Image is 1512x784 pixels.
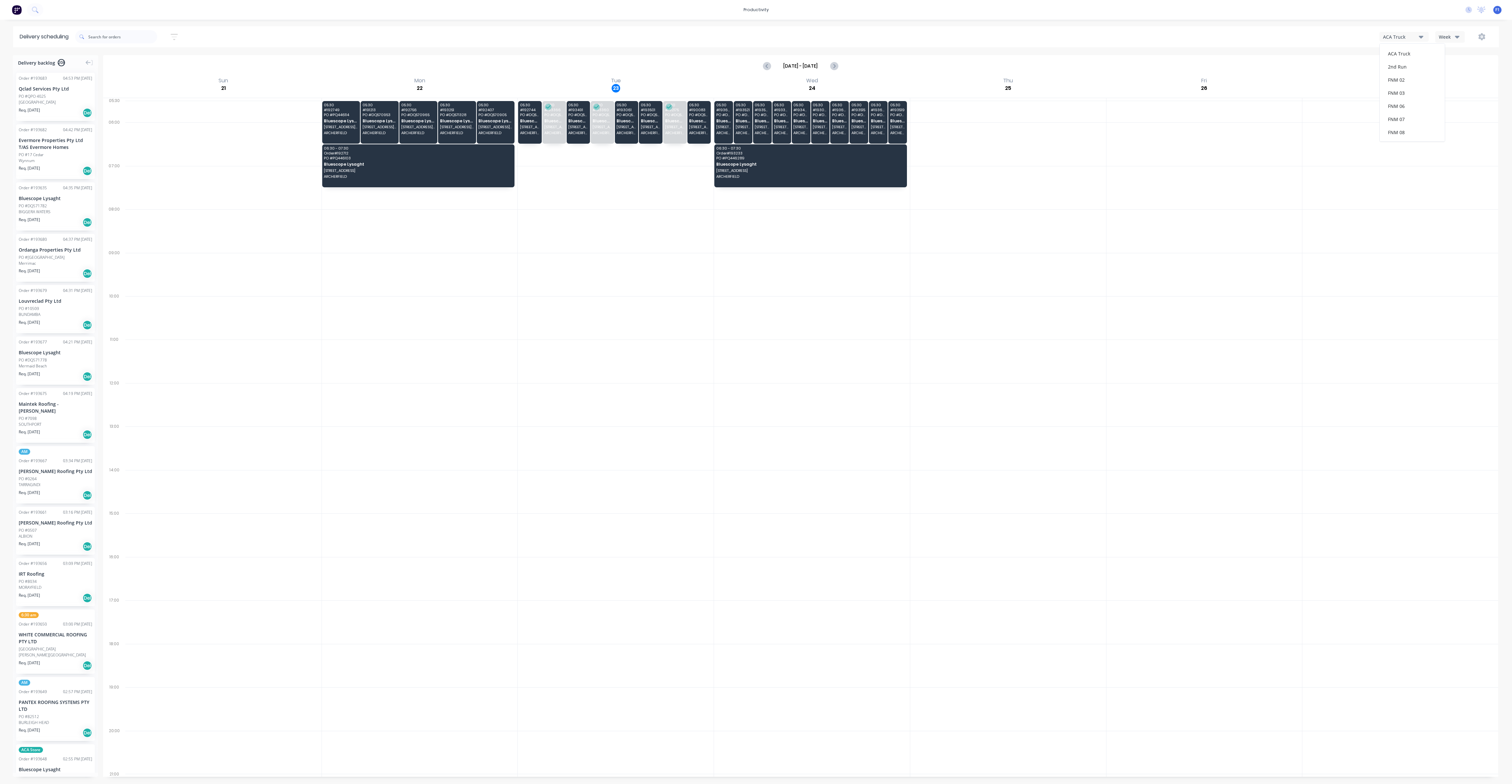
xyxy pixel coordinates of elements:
[813,119,828,123] span: Bluescope Lysaght
[1380,86,1445,99] div: FNM 03
[813,103,828,107] span: 05:30
[871,131,886,135] span: ARCHERFIELD
[19,449,30,455] span: AM
[609,77,623,84] div: Tue
[665,119,685,123] span: Bluescope Lysaght
[544,131,564,135] span: ARCHERFIELD
[19,458,47,464] div: Order # 193667
[520,103,540,107] span: 05:30
[832,103,847,107] span: 05:30
[19,519,92,526] div: [PERSON_NAME] Roofing Pty Ltd
[19,255,65,260] div: PO #[GEOGRAPHIC_DATA]
[103,118,125,162] div: 06:00
[103,336,125,379] div: 11:00
[890,119,905,123] span: Bluescope Lysaght
[755,108,769,112] span: # 193587
[324,169,511,173] span: [STREET_ADDRESS]
[641,119,661,123] span: Bluescope Lysaght
[217,77,230,84] div: Sun
[774,113,789,117] span: PO # DQ571514
[617,103,636,107] span: 05:30
[440,108,474,112] span: # 193251
[82,269,92,279] div: Del
[19,217,40,223] span: Req. [DATE]
[19,429,40,435] span: Req. [DATE]
[63,237,92,242] div: 04:37 PM [DATE]
[19,371,40,377] span: Req. [DATE]
[736,113,750,117] span: PO # DQ571662
[63,756,92,762] div: 02:55 PM [DATE]
[813,108,828,112] span: # 193087
[641,108,661,112] span: # 193501
[219,84,228,93] div: 21
[1380,73,1445,86] div: FNM 02
[665,113,685,117] span: PO # DQ571336
[18,59,55,66] span: Delivery backlog
[716,162,903,166] span: Bluescope Lysaght
[82,661,92,671] div: Del
[88,30,157,43] input: Search for orders
[63,75,92,81] div: 04:53 PM [DATE]
[19,509,47,515] div: Order # 193661
[890,113,905,117] span: PO # DQ571663
[593,108,612,112] span: # 193360
[716,108,731,112] span: # 193640
[1435,31,1465,43] button: Week
[890,125,905,129] span: [STREET_ADDRESS][PERSON_NAME] (STORE)
[19,203,47,209] div: PO #DQ571782
[774,103,789,107] span: 05:30
[593,131,612,135] span: ARCHERFIELD
[774,108,789,112] span: # 193339
[568,113,588,117] span: PO # DQ571599
[19,527,37,533] div: PO #0507
[415,84,424,93] div: 22
[19,127,47,133] div: Order # 193682
[871,108,886,112] span: # 193602
[716,151,903,155] span: Order # 193233
[716,131,731,135] span: ARCHERFIELD
[19,306,39,312] div: PO #10509
[103,553,125,596] div: 16:00
[19,592,40,598] span: Req. [DATE]
[593,119,612,123] span: Bluescope Lysaght
[19,75,47,81] div: Order # 193683
[82,728,92,738] div: Del
[851,119,866,123] span: Bluescope Lysaght
[641,131,661,135] span: ARCHERFIELD
[813,131,828,135] span: ARCHERFIELD
[19,612,39,618] span: 6:30 am
[520,119,540,123] span: Bluescope Lysaght
[19,541,40,547] span: Req. [DATE]
[19,699,92,712] div: PANTEX ROOFING SYSTEMS PTY LTD
[813,125,828,129] span: [STREET_ADDRESS][PERSON_NAME] (STORE)
[1380,139,1445,152] div: FNM 09
[63,689,92,695] div: 02:57 PM [DATE]
[82,490,92,500] div: Del
[440,119,474,123] span: Bluescope Lysaght
[324,151,511,155] span: Order # 192712
[19,288,47,294] div: Order # 193679
[103,727,125,770] div: 20:00
[19,209,92,215] div: BIGGERA WATERS
[363,108,397,112] span: # 191213
[363,125,397,129] span: [STREET_ADDRESS][PERSON_NAME] (STORE)
[19,137,92,151] div: Evermore Properties Pty Ltd T/AS Evermore Homes
[82,542,92,551] div: Del
[871,119,886,123] span: Bluescope Lysaght
[19,533,92,539] div: ALBION
[19,646,56,652] div: [GEOGRAPHIC_DATA]
[412,77,427,84] div: Mon
[832,119,847,123] span: Bluescope Lysaght
[716,146,903,150] span: 06:30 - 07:30
[63,509,92,515] div: 03:16 PM [DATE]
[324,146,511,150] span: 06:30 - 07:30
[63,288,92,294] div: 04:31 PM [DATE]
[851,113,866,117] span: PO # DQ571627
[1004,84,1012,93] div: 25
[63,185,92,191] div: 04:35 PM [DATE]
[63,391,92,397] div: 04:19 PM [DATE]
[568,119,588,123] span: Bluescope Lysaght
[851,103,866,107] span: 05:30
[544,103,564,107] span: 05:30
[665,103,685,107] span: 05:30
